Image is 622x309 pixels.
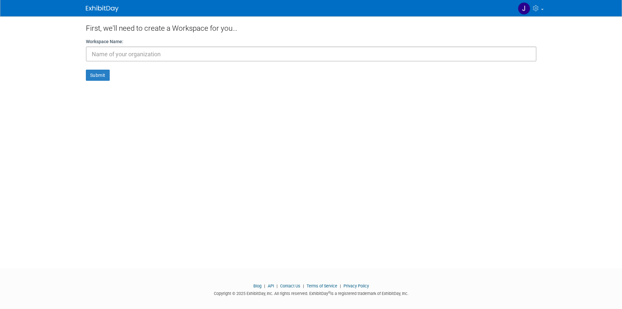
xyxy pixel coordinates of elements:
div: First, we'll need to create a Workspace for you... [86,16,536,38]
a: Privacy Policy [343,283,369,288]
span: | [275,283,279,288]
img: Jeff Gips [518,2,530,15]
img: ExhibitDay [86,6,119,12]
label: Workspace Name: [86,38,123,45]
span: | [263,283,267,288]
a: Terms of Service [307,283,337,288]
sup: ® [328,291,330,294]
a: API [268,283,274,288]
input: Name of your organization [86,46,536,61]
a: Blog [253,283,262,288]
span: | [338,283,343,288]
span: | [301,283,306,288]
button: Submit [86,70,110,81]
a: Contact Us [280,283,300,288]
